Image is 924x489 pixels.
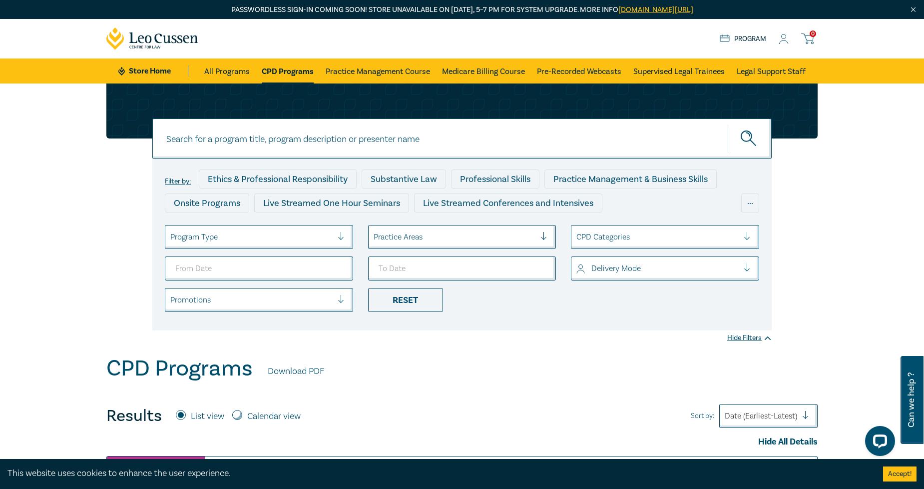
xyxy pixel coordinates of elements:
[633,58,725,83] a: Supervised Legal Trainees
[562,217,654,236] div: National Programs
[165,193,249,212] div: Onsite Programs
[165,256,353,280] input: From Date
[106,355,253,381] h1: CPD Programs
[537,58,621,83] a: Pre-Recorded Webcasts
[106,406,162,426] h4: Results
[7,467,868,480] div: This website uses cookies to enhance the user experience.
[326,58,430,83] a: Practice Management Course
[741,193,759,212] div: ...
[618,5,693,14] a: [DOMAIN_NAME][URL]
[737,58,806,83] a: Legal Support Staff
[152,118,772,159] input: Search for a program title, program description or presenter name
[165,217,323,236] div: Live Streamed Practical Workshops
[857,422,899,464] iframe: LiveChat chat widget
[725,410,727,421] input: Sort by
[883,466,917,481] button: Accept cookies
[691,410,714,421] span: Sort by:
[199,169,357,188] div: Ethics & Professional Responsibility
[810,30,816,37] span: 0
[544,169,717,188] div: Practice Management & Business Skills
[451,169,539,188] div: Professional Skills
[165,177,191,185] label: Filter by:
[204,58,250,83] a: All Programs
[118,65,188,76] a: Store Home
[170,294,172,305] input: select
[576,231,578,242] input: select
[442,58,525,83] a: Medicare Billing Course
[254,193,409,212] div: Live Streamed One Hour Seminars
[414,193,602,212] div: Live Streamed Conferences and Intensives
[268,365,324,378] a: Download PDF
[191,410,224,423] label: List view
[106,435,818,448] div: Hide All Details
[247,410,301,423] label: Calendar view
[368,256,556,280] input: To Date
[328,217,443,236] div: Pre-Recorded Webcasts
[907,362,916,438] span: Can we help ?
[720,33,766,44] a: Program
[170,231,172,242] input: select
[448,217,557,236] div: 10 CPD Point Packages
[374,231,376,242] input: select
[909,5,918,14] img: Close
[362,169,446,188] div: Substantive Law
[368,288,443,312] div: Reset
[106,4,818,15] p: Passwordless sign-in coming soon! Store unavailable on [DATE], 5–7 PM for system upgrade. More info
[727,333,772,343] div: Hide Filters
[262,58,314,83] a: CPD Programs
[576,263,578,274] input: select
